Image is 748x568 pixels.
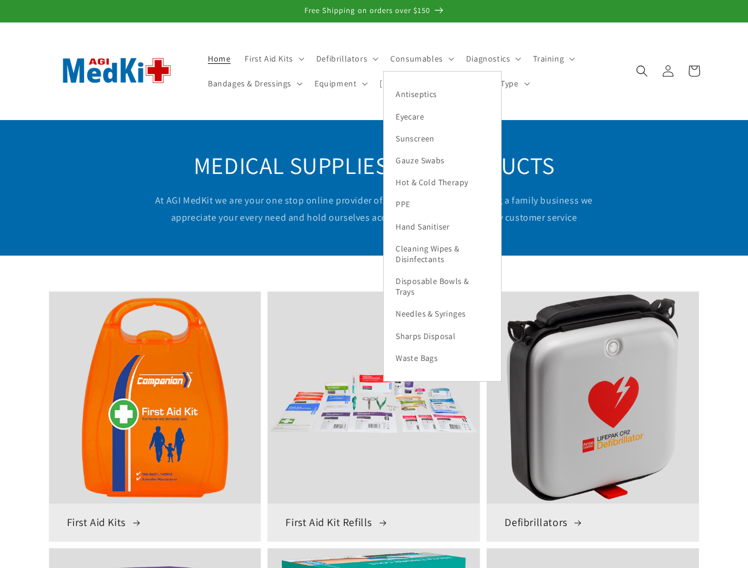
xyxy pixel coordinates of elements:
[201,71,307,96] summary: Bandages & Dressings
[373,71,458,96] summary: [MEDICAL_DATA]
[49,292,261,504] img: First Aid Kits
[380,78,442,89] span: [MEDICAL_DATA]
[384,325,501,347] a: Sharps Disposal
[384,303,501,325] a: Needles & Syringes
[49,291,262,541] a: First Aid Kits First Aid Kits
[307,71,373,96] summary: Equipment
[285,515,462,529] h3: First Aid Kit Refills
[268,292,480,504] img: First Aid Kit Refills
[505,515,681,529] h3: Defibrillators
[208,53,230,64] span: Home
[533,53,564,64] span: Training
[383,46,459,71] summary: Consumables
[267,291,480,541] a: First Aid Kit Refills First Aid Kit Refills
[384,237,501,270] a: Cleaning Wipes & Disinfectants
[466,53,511,64] span: Diagnostics
[49,38,185,103] img: AGI MedKit
[143,150,605,180] h2: MEDICAL SUPPLIES AND PRODUCTS
[384,270,501,303] a: Disposable Bowls & Trays
[201,46,237,71] a: Home
[459,46,527,71] summary: Diagnostics
[384,193,501,215] a: PPE
[143,192,605,227] p: At AGI MedKit we are your one stop online provider of health care products, being a family busine...
[245,53,293,64] span: First Aid Kits
[384,172,501,193] a: Hot & Cold Therapy
[486,291,699,541] a: Defibrillators Defibrillators
[384,127,501,149] a: Sunscreen
[309,46,383,71] summary: Defibrillators
[384,215,501,237] a: Hand Sanitiser
[316,53,367,64] span: Defibrillators
[526,46,580,71] summary: Training
[384,347,501,369] a: Waste Bags
[12,6,736,16] p: Free Shipping on orders over $150
[384,105,501,127] a: Eyecare
[384,149,501,171] a: Gauze Swabs
[629,58,655,84] summary: Search
[237,46,309,71] summary: First Aid Kits
[384,83,501,105] a: Antiseptics
[390,53,443,64] span: Consumables
[67,515,243,529] h3: First Aid Kits
[208,78,291,89] span: Bandages & Dressings
[314,78,357,89] span: Equipment
[487,292,699,504] img: Defibrillators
